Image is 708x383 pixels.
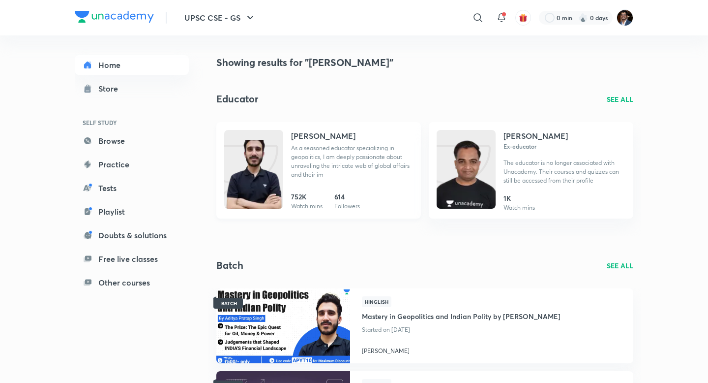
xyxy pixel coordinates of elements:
[98,83,124,95] div: Store
[75,131,189,151] a: Browse
[362,323,560,336] p: Started on [DATE]
[362,347,560,355] p: [PERSON_NAME]
[221,301,237,306] span: BATCH
[503,142,625,151] h6: Ex-educator
[362,307,560,323] a: Mastery in Geopolitics and Indian Polity by [PERSON_NAME]
[75,79,189,98] a: Store
[216,258,243,273] h2: Batch
[75,11,154,25] a: Company Logo
[334,191,360,202] h6: 614
[216,55,633,70] h4: Showing results for "[PERSON_NAME]"
[75,114,189,131] h6: SELF STUDY
[607,94,633,104] a: SEE ALL
[75,249,189,269] a: Free live classes
[216,92,258,106] h2: Educator
[515,10,531,26] button: avatar
[224,140,283,219] img: Unacademy
[291,130,355,142] h4: [PERSON_NAME]
[291,191,323,202] h6: 752K
[216,122,421,219] a: Unacademy[PERSON_NAME]As a seasoned educator specializing in geopolitics, I am deeply passionate ...
[578,13,588,23] img: streak
[291,202,323,211] p: Watch mins
[75,155,189,174] a: Practice
[519,13,528,22] img: avatar
[75,178,189,198] a: Tests
[503,159,625,185] p: The educator is no longer associated with Unacademy. Their courses and quizzes can still be acces...
[503,130,568,142] h4: [PERSON_NAME]
[503,193,535,203] h6: 1K
[503,203,535,212] p: Watch mins
[216,288,350,363] a: ThumbnailBATCH
[334,202,360,211] p: Followers
[75,225,189,245] a: Doubts & solutions
[437,140,496,219] img: Unacademy
[75,273,189,292] a: Other courses
[362,296,391,307] span: Hinglish
[75,202,189,222] a: Playlist
[178,8,262,28] button: UPSC CSE - GS
[215,287,351,364] img: Thumbnail
[291,144,413,179] p: As a seasoned educator specializing in geopolitics, I am deeply passionate about unraveling the i...
[429,122,633,219] a: Unacademy[PERSON_NAME]Ex-educatorThe educator is no longer associated with Unacademy. Their cours...
[75,11,154,23] img: Company Logo
[75,55,189,75] a: Home
[607,260,633,271] a: SEE ALL
[617,9,633,26] img: Amber Nigam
